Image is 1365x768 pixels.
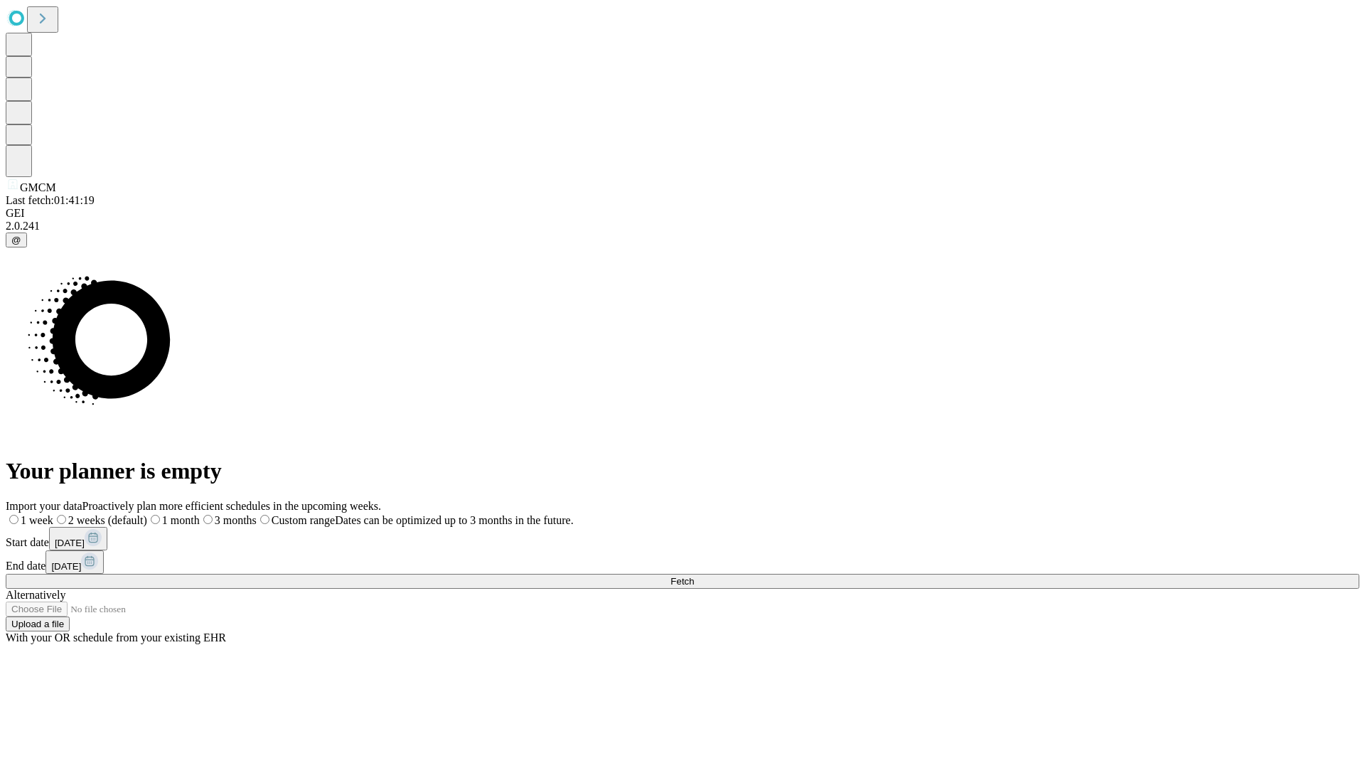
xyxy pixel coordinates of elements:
[6,233,27,247] button: @
[82,500,381,512] span: Proactively plan more efficient schedules in the upcoming weeks.
[20,181,56,193] span: GMCM
[6,589,65,601] span: Alternatively
[335,514,573,526] span: Dates can be optimized up to 3 months in the future.
[6,194,95,206] span: Last fetch: 01:41:19
[6,500,82,512] span: Import your data
[6,631,226,644] span: With your OR schedule from your existing EHR
[11,235,21,245] span: @
[68,514,147,526] span: 2 weeks (default)
[6,550,1359,574] div: End date
[57,515,66,524] input: 2 weeks (default)
[55,538,85,548] span: [DATE]
[45,550,104,574] button: [DATE]
[670,576,694,587] span: Fetch
[272,514,335,526] span: Custom range
[6,458,1359,484] h1: Your planner is empty
[21,514,53,526] span: 1 week
[49,527,107,550] button: [DATE]
[6,574,1359,589] button: Fetch
[203,515,213,524] input: 3 months
[6,617,70,631] button: Upload a file
[215,514,257,526] span: 3 months
[6,220,1359,233] div: 2.0.241
[151,515,160,524] input: 1 month
[9,515,18,524] input: 1 week
[6,527,1359,550] div: Start date
[260,515,269,524] input: Custom rangeDates can be optimized up to 3 months in the future.
[51,561,81,572] span: [DATE]
[6,207,1359,220] div: GEI
[162,514,200,526] span: 1 month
